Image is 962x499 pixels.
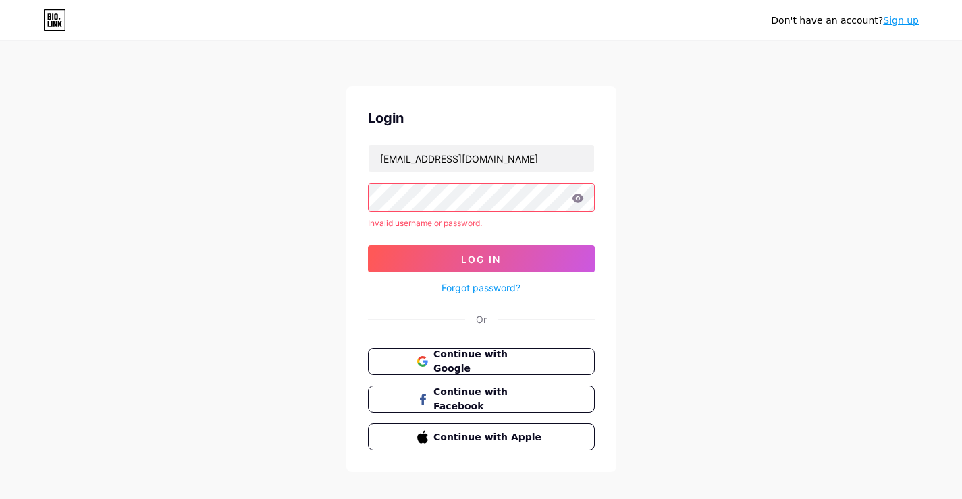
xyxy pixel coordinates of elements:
[368,245,595,272] button: Log In
[442,281,520,295] a: Forgot password?
[369,145,594,172] input: Username
[476,312,487,326] div: Or
[368,108,595,128] div: Login
[461,254,501,265] span: Log In
[368,217,595,229] div: Invalid username or password.
[433,430,545,444] span: Continue with Apple
[368,423,595,450] button: Continue with Apple
[771,13,919,28] div: Don't have an account?
[883,15,919,26] a: Sign up
[433,347,545,376] span: Continue with Google
[368,386,595,413] button: Continue with Facebook
[368,348,595,375] button: Continue with Google
[433,385,545,413] span: Continue with Facebook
